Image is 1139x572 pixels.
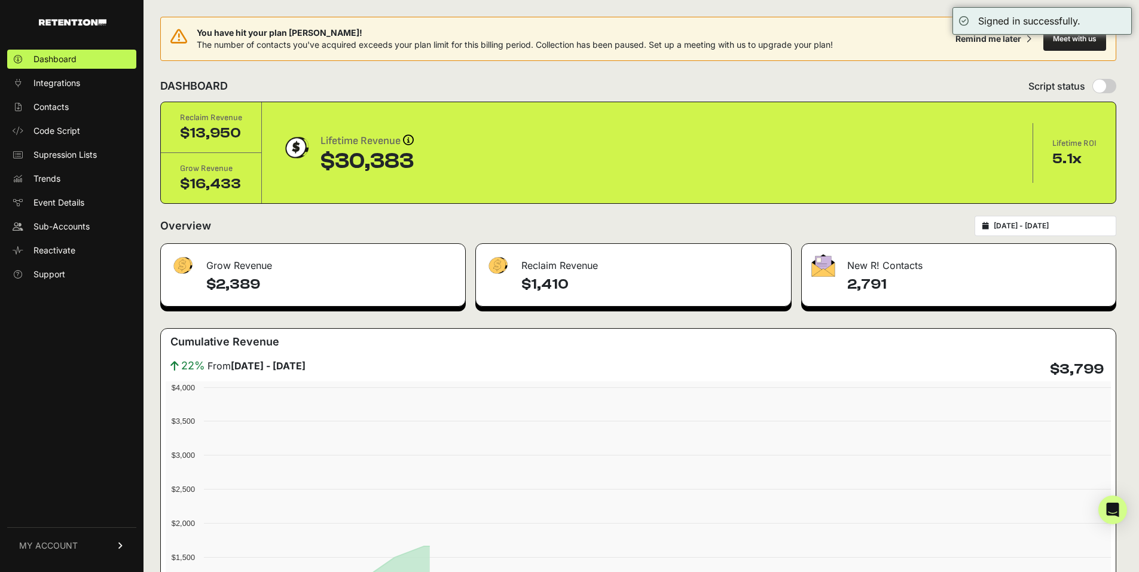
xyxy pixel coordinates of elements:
a: MY ACCOUNT [7,527,136,564]
div: Lifetime ROI [1052,137,1097,149]
div: Reclaim Revenue [476,244,791,280]
a: Code Script [7,121,136,140]
a: Supression Lists [7,145,136,164]
text: $4,000 [172,383,195,392]
h4: $1,410 [521,275,781,294]
a: Integrations [7,74,136,93]
span: Reactivate [33,244,75,256]
a: Trends [7,169,136,188]
h4: 2,791 [847,275,1106,294]
span: Sub-Accounts [33,221,90,233]
h3: Cumulative Revenue [170,334,279,350]
img: fa-dollar-13500eef13a19c4ab2b9ed9ad552e47b0d9fc28b02b83b90ba0e00f96d6372e9.png [485,254,509,277]
div: $30,383 [320,149,414,173]
button: Remind me later [951,28,1036,50]
text: $1,500 [172,553,195,562]
a: Event Details [7,193,136,212]
span: Script status [1028,79,1085,93]
div: Reclaim Revenue [180,112,242,124]
span: MY ACCOUNT [19,540,78,552]
text: $3,000 [172,451,195,460]
text: $3,500 [172,417,195,426]
span: Integrations [33,77,80,89]
div: Open Intercom Messenger [1098,495,1127,524]
text: $2,000 [172,519,195,528]
span: Contacts [33,101,69,113]
div: Lifetime Revenue [320,133,414,149]
span: Code Script [33,125,80,137]
span: Dashboard [33,53,77,65]
h4: $3,799 [1050,360,1104,379]
div: New R! Contacts [802,244,1116,280]
div: Grow Revenue [161,244,465,280]
div: Grow Revenue [180,163,242,175]
span: Event Details [33,197,84,209]
div: Remind me later [955,33,1021,45]
img: dollar-coin-05c43ed7efb7bc0c12610022525b4bbbb207c7efeef5aecc26f025e68dcafac9.png [281,133,311,163]
span: The number of contacts you've acquired exceeds your plan limit for this billing period. Collectio... [197,39,833,50]
h2: DASHBOARD [160,78,228,94]
button: Meet with us [1043,27,1106,51]
h2: Overview [160,218,211,234]
span: Supression Lists [33,149,97,161]
span: 22% [181,357,205,374]
div: $13,950 [180,124,242,143]
span: Trends [33,173,60,185]
a: Support [7,265,136,284]
a: Contacts [7,97,136,117]
text: $2,500 [172,485,195,494]
img: Retention.com [39,19,106,26]
strong: [DATE] - [DATE] [231,360,306,372]
a: Dashboard [7,50,136,69]
a: Reactivate [7,241,136,260]
span: From [207,359,306,373]
h4: $2,389 [206,275,456,294]
img: fa-dollar-13500eef13a19c4ab2b9ed9ad552e47b0d9fc28b02b83b90ba0e00f96d6372e9.png [170,254,194,277]
div: Signed in successfully. [978,14,1080,28]
div: $16,433 [180,175,242,194]
img: fa-envelope-19ae18322b30453b285274b1b8af3d052b27d846a4fbe8435d1a52b978f639a2.png [811,254,835,277]
span: You have hit your plan [PERSON_NAME]! [197,27,833,39]
div: 5.1x [1052,149,1097,169]
a: Sub-Accounts [7,217,136,236]
span: Support [33,268,65,280]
